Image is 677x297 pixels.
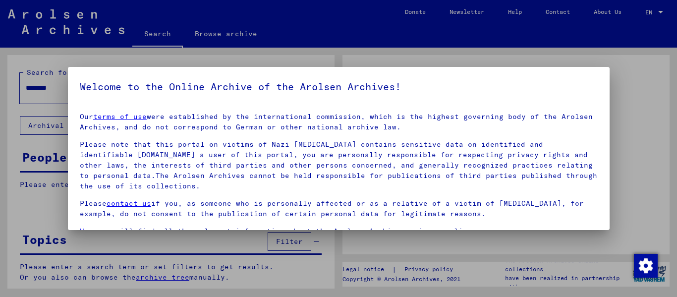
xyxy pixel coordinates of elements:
p: Please if you, as someone who is personally affected or as a relative of a victim of [MEDICAL_DAT... [80,198,598,219]
a: Here [80,227,98,236]
p: Please note that this portal on victims of Nazi [MEDICAL_DATA] contains sensitive data on identif... [80,139,598,191]
a: contact us [107,199,151,208]
p: Our were established by the international commission, which is the highest governing body of the ... [80,112,598,132]
a: terms of use [93,112,147,121]
img: Change consent [634,254,658,278]
div: Change consent [633,253,657,277]
h5: Welcome to the Online Archive of the Arolsen Archives! [80,79,598,95]
p: you will find all the relevant information about the Arolsen Archives privacy policy. [80,226,598,237]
